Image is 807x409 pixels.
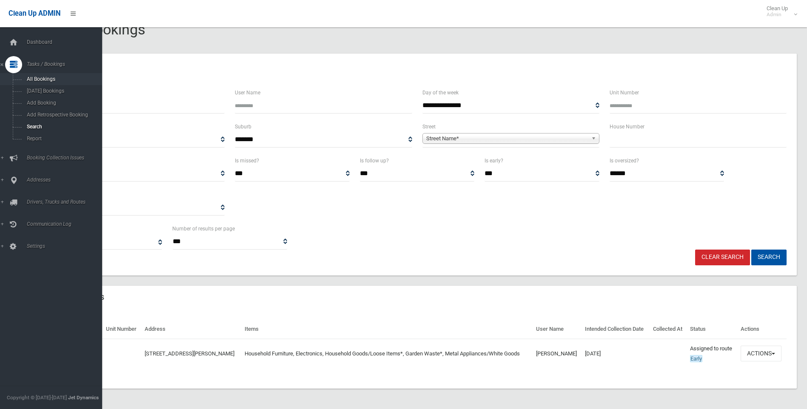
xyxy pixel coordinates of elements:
span: Clean Up ADMIN [9,9,60,17]
a: Clear Search [695,250,750,265]
span: Drivers, Trucks and Routes [24,199,108,205]
label: Street [422,122,436,131]
button: Actions [741,346,781,361]
strong: Jet Dynamics [68,395,99,400]
label: Is missed? [235,156,259,165]
span: Settings [24,243,108,249]
th: Unit Number [103,320,141,339]
th: Items [241,320,533,339]
span: Booking Collection Issues [24,155,108,161]
label: Is early? [485,156,503,165]
span: All Bookings [24,76,101,82]
span: Early [690,355,702,362]
span: Search [24,124,101,130]
span: Clean Up [762,5,796,18]
span: Tasks / Bookings [24,61,108,67]
td: [DATE] [582,339,649,368]
label: Suburb [235,122,251,131]
th: Collected At [650,320,687,339]
label: Number of results per page [172,224,235,233]
td: Household Furniture, Electronics, Household Goods/Loose Items*, Garden Waste*, Metal Appliances/W... [241,339,533,368]
th: Intended Collection Date [582,320,649,339]
button: Search [751,250,787,265]
span: [DATE] Bookings [24,88,101,94]
label: Unit Number [610,88,639,97]
th: Actions [737,320,787,339]
label: Is follow up? [360,156,389,165]
label: User Name [235,88,260,97]
th: Status [687,320,737,339]
th: User Name [533,320,582,339]
span: Report [24,136,101,142]
span: Add Retrospective Booking [24,112,101,118]
label: Is oversized? [610,156,639,165]
td: [PERSON_NAME] [533,339,582,368]
small: Admin [767,11,788,18]
span: Add Booking [24,100,101,106]
span: Addresses [24,177,108,183]
label: Day of the week [422,88,459,97]
label: House Number [610,122,644,131]
th: Address [141,320,241,339]
span: Dashboard [24,39,108,45]
a: [STREET_ADDRESS][PERSON_NAME] [145,350,234,357]
span: Street Name* [426,133,588,144]
span: Copyright © [DATE]-[DATE] [7,395,67,400]
span: Communication Log [24,221,108,227]
td: Assigned to route [687,339,737,368]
